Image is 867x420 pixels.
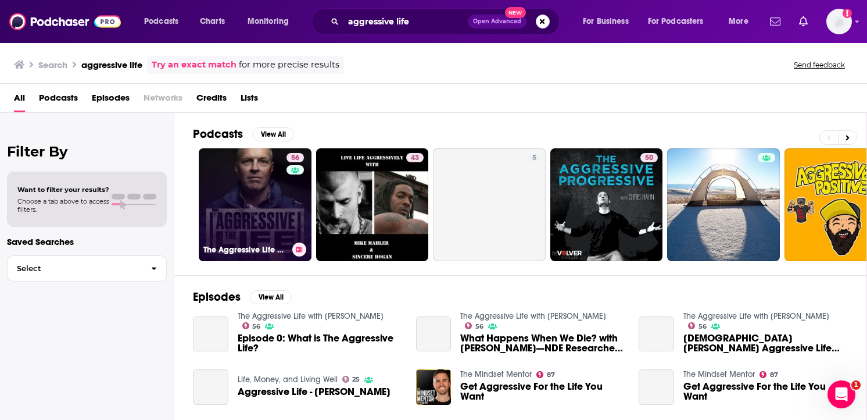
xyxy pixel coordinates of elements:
[640,12,721,31] button: open menu
[827,380,855,408] iframe: Intercom live chat
[193,369,228,405] a: Aggressive Life - Brian Tome
[460,311,606,321] a: The Aggressive Life with Brian Tome
[683,311,829,321] a: The Aggressive Life with Brian Tome
[196,88,227,112] a: Credits
[238,375,338,385] a: Life, Money, and Living Well
[475,324,483,329] span: 56
[81,59,142,70] h3: aggressive life
[683,333,848,353] a: Luther’s Aggressive Life and Reformation with Stu Boehmig—Tour Guide, Historian
[342,376,360,383] a: 25
[826,9,852,34] button: Show profile menu
[683,333,848,353] span: [DEMOGRAPHIC_DATA][PERSON_NAME] Aggressive Life and Reformation with [PERSON_NAME]—Tour Guide, Hi...
[92,88,130,112] a: Episodes
[648,13,704,30] span: For Podcasters
[38,59,67,70] h3: Search
[721,12,763,31] button: open menu
[465,322,483,329] a: 56
[851,380,861,390] span: 1
[770,372,778,378] span: 87
[316,148,429,261] a: 43
[14,88,25,112] a: All
[242,322,261,329] a: 56
[416,369,452,405] img: Get Aggressive For the Life You Want
[203,245,288,255] h3: The Aggressive Life with [PERSON_NAME]
[250,290,292,304] button: View All
[193,127,294,141] a: PodcastsView All
[765,12,785,31] a: Show notifications dropdown
[39,88,78,112] span: Podcasts
[323,8,571,35] div: Search podcasts, credits, & more...
[136,12,194,31] button: open menu
[238,387,390,397] a: Aggressive Life - Brian Tome
[238,387,390,397] span: Aggressive Life - [PERSON_NAME]
[826,9,852,34] span: Logged in as EllaRoseMurphy
[645,152,653,164] span: 50
[790,60,848,70] button: Send feedback
[640,153,658,162] a: 50
[239,58,339,72] span: for more precise results
[193,290,292,304] a: EpisodesView All
[9,10,121,33] img: Podchaser - Follow, Share and Rate Podcasts
[639,316,674,352] a: Luther’s Aggressive Life and Reformation with Stu Boehmig—Tour Guide, Historian
[416,316,452,352] a: What Happens When We Die? with John Burke—NDE Researcher | Aggressive Life Rewind
[248,13,289,30] span: Monitoring
[8,265,142,272] span: Select
[547,372,555,378] span: 87
[252,324,260,329] span: 56
[460,333,625,353] span: What Happens When We Die? with [PERSON_NAME]—NDE Researcher | Aggressive Life Rewind
[7,143,167,160] h2: Filter By
[729,13,748,30] span: More
[683,369,755,379] a: The Mindset Mentor
[460,369,532,379] a: The Mindset Mentor
[843,9,852,18] svg: Email not verified
[683,382,848,401] a: Get Aggressive For the Life You Want
[144,88,182,112] span: Networks
[352,377,360,382] span: 25
[200,13,225,30] span: Charts
[252,127,294,141] button: View All
[193,127,243,141] h2: Podcasts
[468,15,526,29] button: Open AdvancedNew
[550,148,663,261] a: 50
[286,153,304,162] a: 56
[199,148,311,261] a: 56The Aggressive Life with [PERSON_NAME]
[152,58,237,72] a: Try an exact match
[460,333,625,353] a: What Happens When We Die? with John Burke—NDE Researcher | Aggressive Life Rewind
[238,333,402,353] a: Episode 0: What is The Aggressive Life?
[291,152,299,164] span: 56
[794,12,812,31] a: Show notifications dropdown
[238,311,384,321] a: The Aggressive Life with Brian Tome
[575,12,643,31] button: open menu
[343,12,468,31] input: Search podcasts, credits, & more...
[17,186,109,194] span: Want to filter your results?
[406,153,424,162] a: 43
[528,153,541,162] a: 5
[193,290,241,304] h2: Episodes
[411,152,419,164] span: 43
[688,322,707,329] a: 56
[532,152,536,164] span: 5
[826,9,852,34] img: User Profile
[192,12,232,31] a: Charts
[460,382,625,401] a: Get Aggressive For the Life You Want
[639,369,674,405] a: Get Aggressive For the Life You Want
[433,148,546,261] a: 5
[536,371,555,378] a: 87
[193,316,228,352] a: Episode 0: What is The Aggressive Life?
[239,12,304,31] button: open menu
[144,13,178,30] span: Podcasts
[7,255,167,282] button: Select
[759,371,778,378] a: 87
[583,13,629,30] span: For Business
[17,197,109,213] span: Choose a tab above to access filters.
[241,88,258,112] a: Lists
